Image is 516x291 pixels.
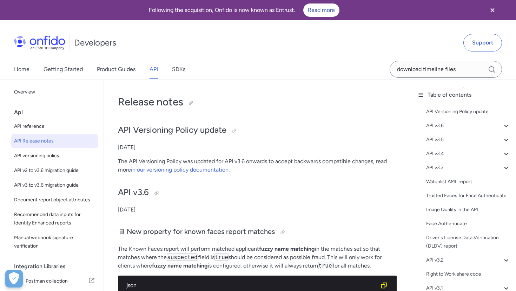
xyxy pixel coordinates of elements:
a: API [150,60,158,79]
a: API Release notes [11,134,98,148]
div: Api [14,105,101,119]
a: Right to Work share code [426,270,510,278]
a: Watchlist AML report [426,178,510,186]
a: API reference [11,119,98,133]
a: API v3.3 [426,164,510,172]
a: Product Guides [97,60,135,79]
span: API versioning policy [14,152,95,160]
a: Image Quality in the API [426,206,510,214]
p: [DATE] [118,143,397,152]
a: Support [463,34,502,51]
p: The API Versioning Policy was updated for API v3.6 onwards to accept backwards compatible changes... [118,157,397,174]
a: Manual webhook signature verification [11,231,98,253]
a: API v3.6 [426,122,510,130]
a: IconPostman collectionPostman collection [11,273,98,289]
a: Overview [11,85,98,99]
a: API v2 to v3.6 migration guide [11,164,98,178]
strong: fuzzy name matching [152,262,208,269]
h2: API Versioning Policy update [118,124,397,136]
strong: fuzzy name matching [259,245,315,252]
h3: 🖥 New property for known faces report matches [118,227,397,238]
div: Cookie Preferences [5,270,23,287]
span: Document report object attributes [14,196,95,204]
a: Document report object attributes [11,193,98,207]
h1: Release notes [118,95,397,109]
span: API v3 to v3.6 migration guide [14,181,95,189]
a: Trusted Faces for Face Authenticate [426,192,510,200]
button: Open Preferences [5,270,23,287]
span: Recommended data inputs for Identity Enhanced reports [14,210,95,227]
div: Table of contents [416,91,510,99]
h1: Developers [74,37,116,48]
span: Postman collection [26,276,88,286]
h2: API v3.6 [118,187,397,199]
span: API Release notes [14,137,95,145]
div: json [126,281,377,290]
a: API v3 to v3.6 migration guide [11,178,98,192]
a: Recommended data inputs for Identity Enhanced reports [11,208,98,230]
span: Overview [14,88,95,96]
a: SDKs [172,60,185,79]
a: API Versioning Policy update [426,108,510,116]
a: Read more [303,4,339,17]
div: Integration Libraries [14,259,101,273]
img: Onfido Logo [14,36,65,50]
a: Driver's License Data Verification (DLDV) report [426,234,510,250]
svg: Close banner [488,6,497,14]
code: suspected [167,254,198,261]
a: Getting Started [44,60,83,79]
span: API v2 to v3.6 migration guide [14,166,95,175]
input: Onfido search input field [390,61,502,78]
span: API reference [14,122,95,131]
code: true [318,262,332,269]
a: in our versioning policy documentation [131,166,229,173]
a: Home [14,60,29,79]
span: Manual webhook signature verification [14,234,95,250]
a: Face Authenticate [426,220,510,228]
p: The Known Faces report will perform matched applicant in the matches set so that matches where th... [118,245,397,270]
a: API v3.4 [426,150,510,158]
a: API v3.2 [426,256,510,264]
a: API v3.5 [426,136,510,144]
a: API versioning policy [11,149,98,163]
button: Close banner [479,1,505,19]
div: Following the acquisition, Onfido is now known as Entrust. [8,4,479,17]
code: true [214,254,229,261]
p: [DATE] [118,206,397,214]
